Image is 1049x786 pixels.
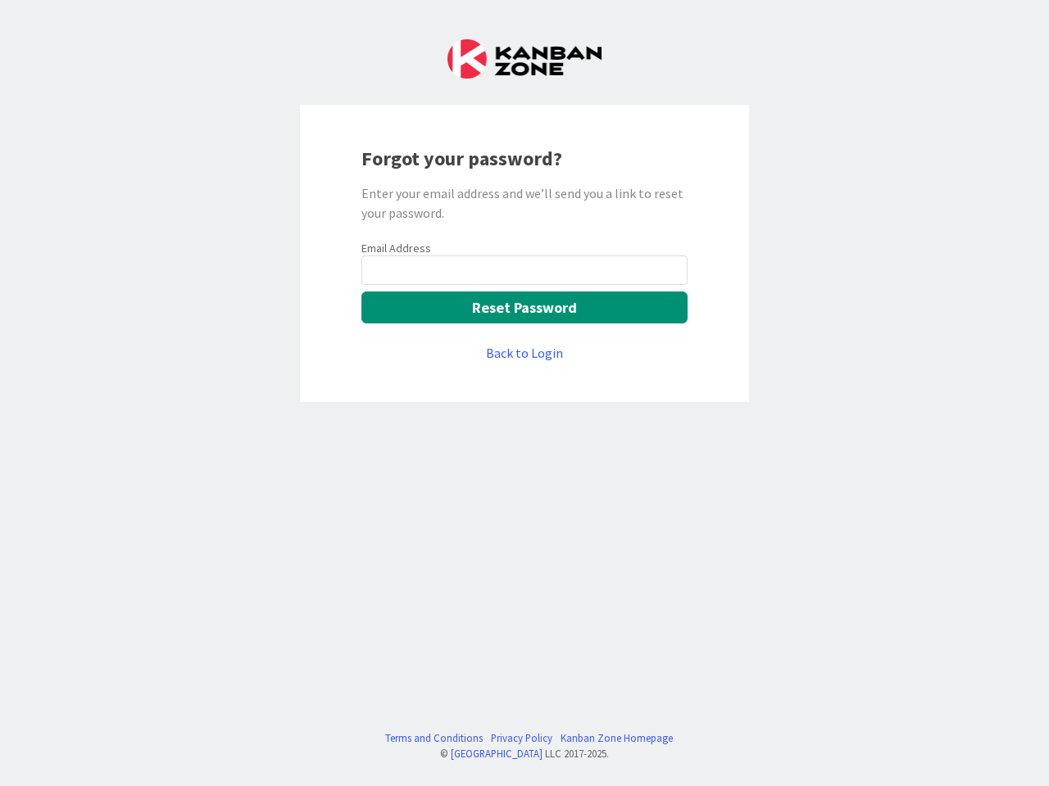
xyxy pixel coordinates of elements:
[385,730,483,746] a: Terms and Conditions
[361,146,562,171] b: Forgot your password?
[377,746,673,761] div: © LLC 2017- 2025 .
[486,343,563,363] a: Back to Login
[361,291,688,323] button: Reset Password
[491,730,552,746] a: Privacy Policy
[561,730,673,746] a: Kanban Zone Homepage
[447,39,602,79] img: Kanban Zone
[451,747,543,760] a: [GEOGRAPHIC_DATA]
[361,183,688,223] div: Enter your email address and we’ll send you a link to reset your password.
[361,241,431,255] label: Email Address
